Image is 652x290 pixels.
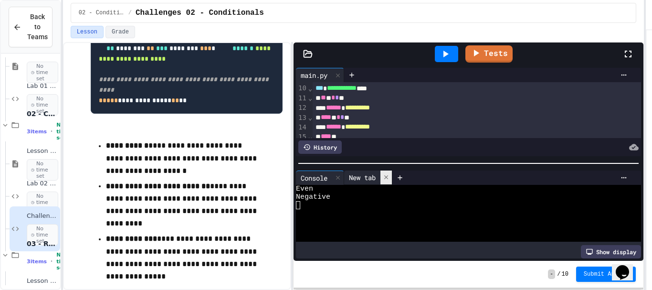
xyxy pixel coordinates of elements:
span: No time set [27,94,58,116]
button: Submit Answer [576,267,636,282]
div: History [298,140,342,154]
span: No time set [56,122,70,141]
span: 3 items [27,129,47,135]
span: No time set [27,62,58,84]
span: Back to Teams [27,12,48,42]
button: Grade [105,26,135,38]
span: No time set [56,252,70,271]
span: Challenges 02 - Conditionals [136,7,264,19]
button: Lesson [71,26,104,38]
div: 10 [296,84,308,93]
span: Lesson 02 - Conditional Statements (if) [27,147,58,155]
div: main.py [296,70,332,80]
span: Lesson 03 - Repetition [27,277,58,285]
span: - [548,269,555,279]
span: No time set [27,192,58,214]
span: No time set [27,224,58,246]
span: / [128,9,132,17]
div: 12 [296,103,308,113]
div: New tab [344,171,392,185]
div: 11 [296,94,308,103]
button: Back to Teams [9,7,53,47]
span: Fold line [308,133,313,140]
div: Console [296,173,332,183]
span: Fold line [308,94,313,102]
span: Fold line [308,114,313,121]
span: Fold line [308,85,313,92]
div: 13 [296,113,308,123]
span: 03 - Repetition (while and for) [27,239,58,248]
div: Show display [581,245,641,258]
span: Negative [296,193,330,201]
span: • [51,128,53,135]
div: 15 [296,132,308,142]
span: 02 - Conditional Statements (if) [79,9,125,17]
span: / [557,270,560,278]
span: Even [296,185,313,193]
span: No time set [27,159,58,181]
div: Console [296,171,344,185]
div: main.py [296,68,344,82]
div: New tab [344,172,380,183]
span: Lab 02 - Conditionals [27,180,58,188]
span: Submit Answer [584,270,629,278]
span: 3 items [27,258,47,265]
span: Challenges 02 - Conditionals [27,212,58,220]
span: 02 - Conditional Statements (if) [27,109,58,118]
a: Tests [465,45,513,63]
iframe: chat widget [612,252,642,280]
div: 14 [296,123,308,132]
span: Lab 01 - Basics [27,82,58,90]
span: 10 [561,270,568,278]
span: • [51,258,53,265]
